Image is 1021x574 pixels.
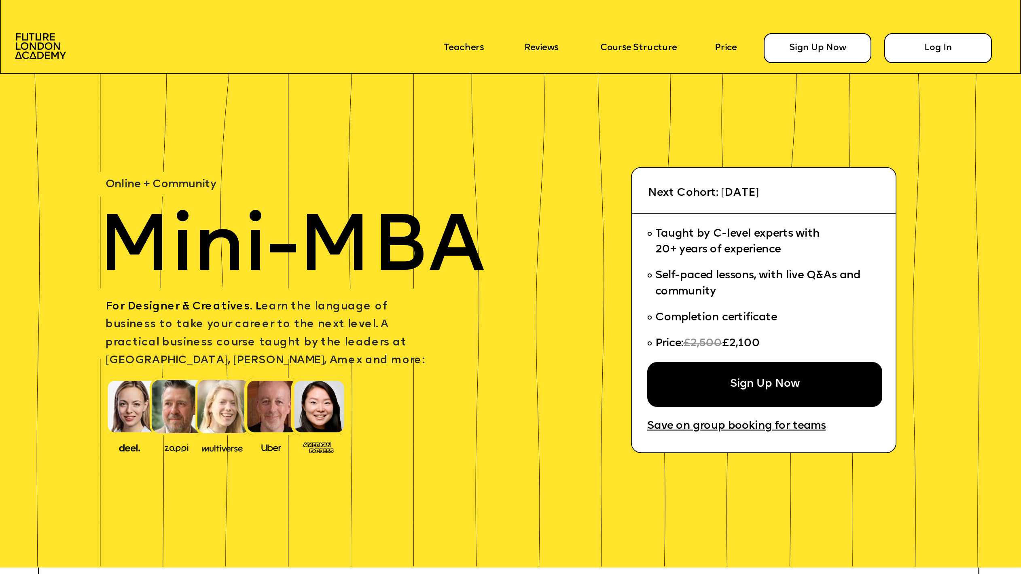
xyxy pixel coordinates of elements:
[110,441,150,453] img: image-388f4489-9820-4c53-9b08-f7df0b8d4ae2.png
[600,43,677,53] a: Course Structure
[98,210,485,290] span: Mini-MBA
[655,312,777,323] span: Completion certificate
[251,441,291,452] img: image-99cff0b2-a396-4aab-8550-cf4071da2cb9.png
[298,439,338,454] img: image-93eab660-639c-4de6-957c-4ae039a0235a.png
[15,33,66,59] img: image-aac980e9-41de-4c2d-a048-f29dd30a0068.png
[106,301,424,366] span: earn the language of business to take your career to the next level. A practical business course ...
[722,338,760,349] span: £2,100
[106,301,261,312] span: For Designer & Creatives. L
[199,441,246,453] img: image-b7d05013-d886-4065-8d38-3eca2af40620.png
[715,43,737,53] a: Price
[648,188,759,199] span: Next Cohort: [DATE]
[655,338,683,349] span: Price:
[655,229,820,256] span: Taught by C-level experts with 20+ years of experience
[647,421,826,433] a: Save on group booking for teams
[157,441,197,452] img: image-b2f1584c-cbf7-4a77-bbe0-f56ae6ee31f2.png
[444,43,484,53] a: Teachers
[106,179,216,190] span: Online + Community
[655,271,863,298] span: Self-paced lessons, with live Q&As and community
[683,338,722,349] span: £2,500
[524,43,558,53] a: Reviews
